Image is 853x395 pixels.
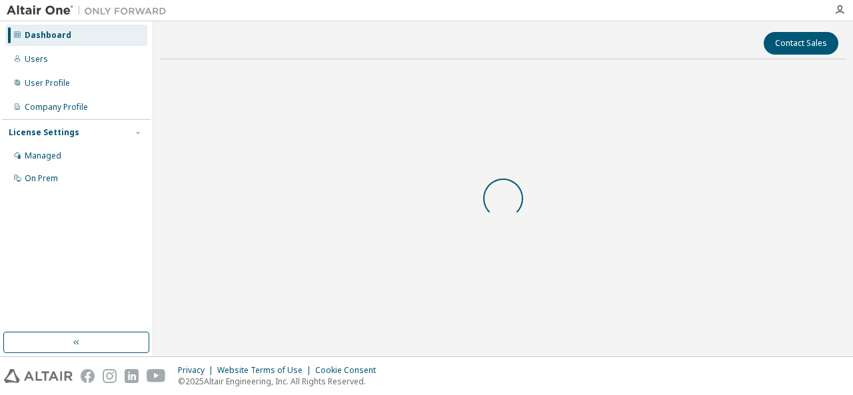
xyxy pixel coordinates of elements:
[125,369,139,383] img: linkedin.svg
[147,369,166,383] img: youtube.svg
[25,173,58,184] div: On Prem
[178,365,217,376] div: Privacy
[25,30,71,41] div: Dashboard
[217,365,315,376] div: Website Terms of Use
[25,102,88,113] div: Company Profile
[9,127,79,138] div: License Settings
[25,78,70,89] div: User Profile
[81,369,95,383] img: facebook.svg
[178,376,384,387] p: © 2025 Altair Engineering, Inc. All Rights Reserved.
[315,365,384,376] div: Cookie Consent
[7,4,173,17] img: Altair One
[25,151,61,161] div: Managed
[764,32,838,55] button: Contact Sales
[103,369,117,383] img: instagram.svg
[25,54,48,65] div: Users
[4,369,73,383] img: altair_logo.svg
